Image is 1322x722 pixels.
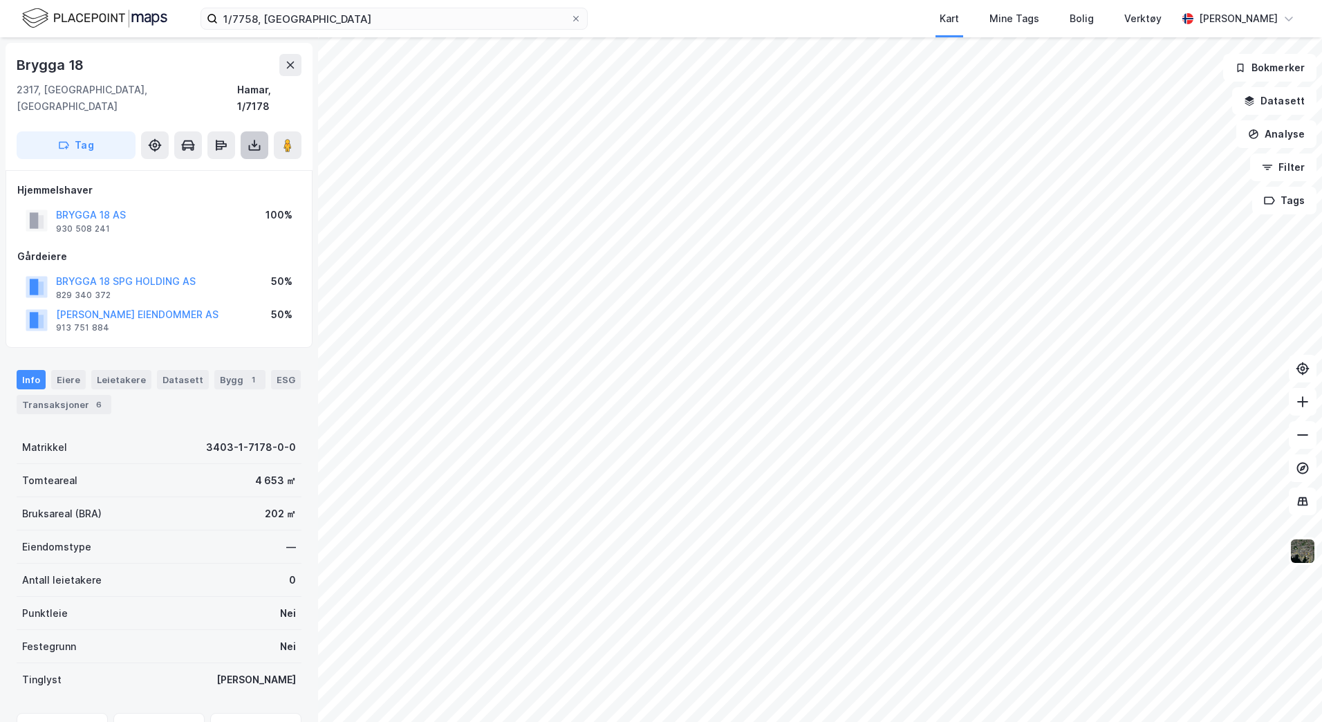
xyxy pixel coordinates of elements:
div: Hjemmelshaver [17,182,301,198]
div: 3403-1-7178-0-0 [206,439,296,456]
div: 100% [266,207,292,223]
div: Antall leietakere [22,572,102,589]
div: [PERSON_NAME] [216,672,296,688]
div: Hamar, 1/7178 [237,82,301,115]
div: Verktøy [1124,10,1162,27]
div: Nei [280,605,296,622]
div: Datasett [157,370,209,389]
div: 930 508 241 [56,223,110,234]
div: Bygg [214,370,266,389]
div: 0 [289,572,296,589]
img: 9k= [1290,538,1316,564]
iframe: Chat Widget [1253,656,1322,722]
button: Datasett [1232,87,1316,115]
div: 913 751 884 [56,322,109,333]
div: 6 [92,398,106,411]
div: Brygga 18 [17,54,86,76]
div: Eiendomstype [22,539,91,555]
div: Leietakere [91,370,151,389]
div: 1 [246,373,260,387]
div: Matrikkel [22,439,67,456]
div: Kart [940,10,959,27]
div: 50% [271,306,292,323]
div: Punktleie [22,605,68,622]
div: Info [17,370,46,389]
input: Søk på adresse, matrikkel, gårdeiere, leietakere eller personer [218,8,570,29]
div: Gårdeiere [17,248,301,265]
button: Analyse [1236,120,1316,148]
div: 2317, [GEOGRAPHIC_DATA], [GEOGRAPHIC_DATA] [17,82,237,115]
button: Tag [17,131,136,159]
div: Eiere [51,370,86,389]
div: Nei [280,638,296,655]
button: Filter [1250,154,1316,181]
div: Kontrollprogram for chat [1253,656,1322,722]
div: [PERSON_NAME] [1199,10,1278,27]
div: 829 340 372 [56,290,111,301]
div: Bruksareal (BRA) [22,506,102,522]
div: ESG [271,370,301,389]
div: Mine Tags [989,10,1039,27]
div: 202 ㎡ [265,506,296,522]
div: — [286,539,296,555]
button: Tags [1252,187,1316,214]
div: 4 653 ㎡ [255,472,296,489]
div: Festegrunn [22,638,76,655]
div: Tomteareal [22,472,77,489]
button: Bokmerker [1223,54,1316,82]
div: Transaksjoner [17,395,111,414]
div: 50% [271,273,292,290]
img: logo.f888ab2527a4732fd821a326f86c7f29.svg [22,6,167,30]
div: Bolig [1070,10,1094,27]
div: Tinglyst [22,672,62,688]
